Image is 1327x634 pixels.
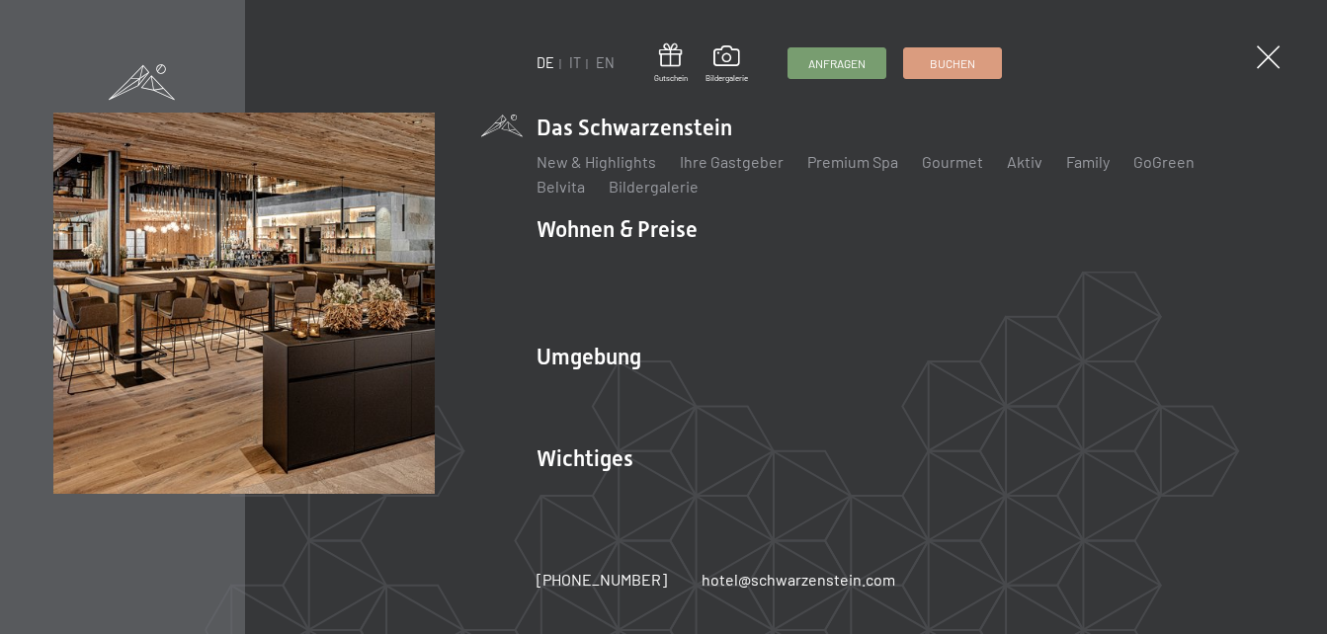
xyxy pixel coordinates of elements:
span: Buchen [930,55,975,72]
a: Premium Spa [807,152,898,171]
a: Gutschein [654,43,688,84]
span: Anfragen [808,55,866,72]
a: IT [569,54,581,71]
a: hotel@schwarzenstein.com [702,569,895,591]
a: Anfragen [788,48,885,78]
a: Aktiv [1007,152,1042,171]
a: Ihre Gastgeber [680,152,784,171]
a: Belvita [537,177,585,196]
a: [PHONE_NUMBER] [537,569,667,591]
a: Buchen [904,48,1001,78]
a: New & Highlights [537,152,656,171]
span: Bildergalerie [705,73,748,84]
a: Gourmet [922,152,983,171]
a: Bildergalerie [705,45,748,83]
span: [PHONE_NUMBER] [537,570,667,589]
a: EN [596,54,615,71]
a: Family [1066,152,1110,171]
span: Gutschein [654,73,688,84]
a: GoGreen [1133,152,1195,171]
a: DE [537,54,554,71]
a: Bildergalerie [609,177,699,196]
